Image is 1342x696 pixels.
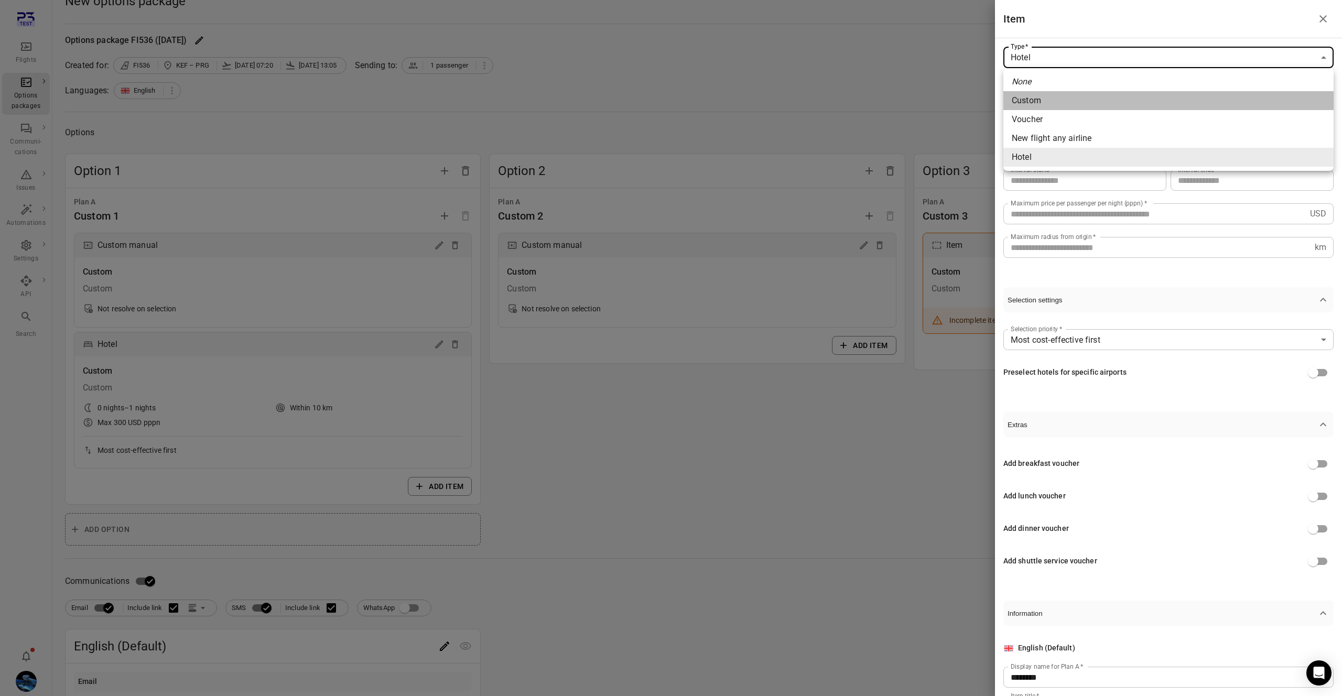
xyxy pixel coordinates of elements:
[1012,94,1041,107] div: Custom
[1012,132,1091,145] div: New flight any airline
[1012,113,1043,126] div: Voucher
[1012,75,1032,88] em: None
[1012,151,1032,164] div: Hotel
[1306,660,1332,686] div: Open Intercom Messenger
